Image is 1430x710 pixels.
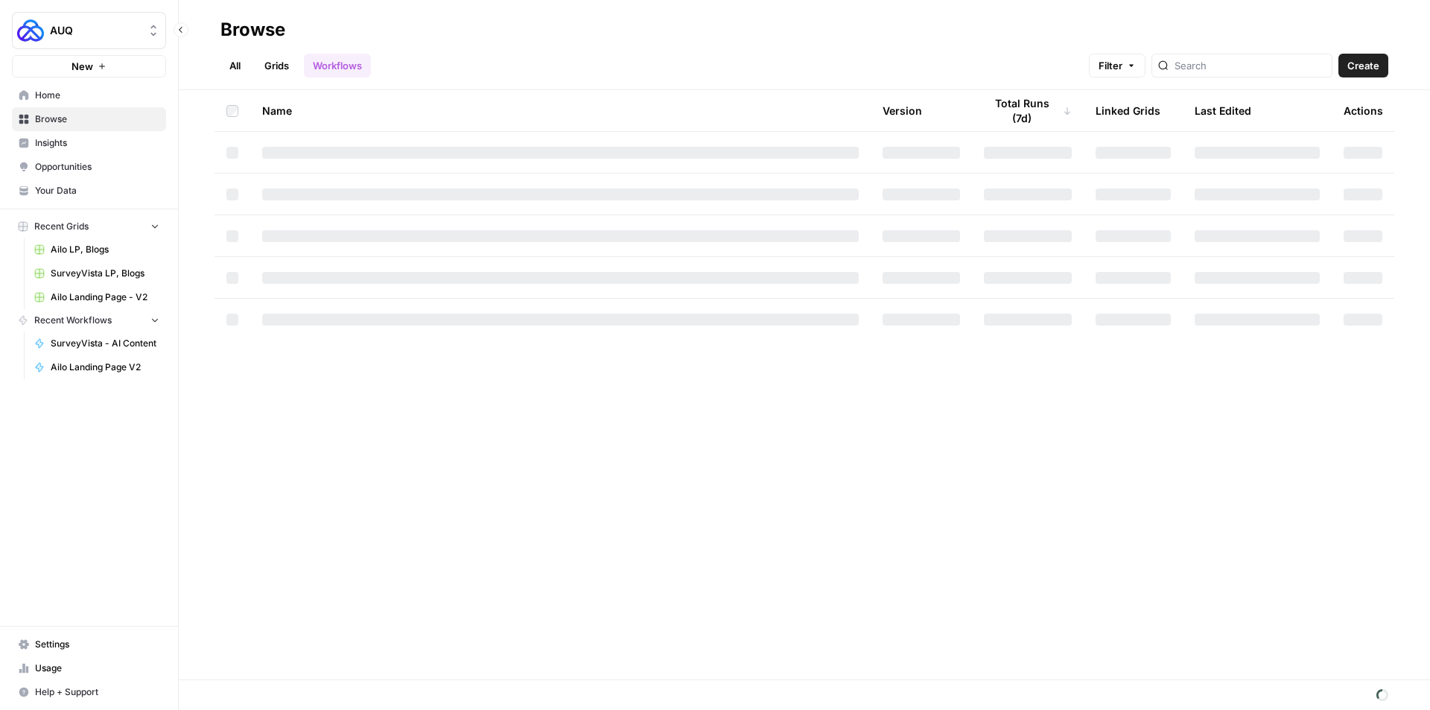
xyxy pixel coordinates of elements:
[12,656,166,680] a: Usage
[262,90,859,131] div: Name
[12,179,166,203] a: Your Data
[28,285,166,309] a: Ailo Landing Page - V2
[255,54,298,77] a: Grids
[35,136,159,150] span: Insights
[1096,90,1160,131] div: Linked Grids
[12,680,166,704] button: Help + Support
[34,314,112,327] span: Recent Workflows
[12,55,166,77] button: New
[28,262,166,285] a: SurveyVista LP, Blogs
[1195,90,1251,131] div: Last Edited
[1175,58,1326,73] input: Search
[1344,90,1383,131] div: Actions
[12,107,166,131] a: Browse
[35,662,159,675] span: Usage
[12,633,166,656] a: Settings
[1347,58,1379,73] span: Create
[51,243,159,256] span: Ailo LP, Blogs
[51,291,159,304] span: Ailo Landing Page - V2
[35,112,159,126] span: Browse
[220,18,285,42] div: Browse
[71,59,93,74] span: New
[17,17,44,44] img: AUQ Logo
[50,23,140,38] span: AUQ
[35,638,159,651] span: Settings
[35,89,159,102] span: Home
[304,54,371,77] a: Workflows
[1089,54,1145,77] button: Filter
[35,685,159,699] span: Help + Support
[35,184,159,197] span: Your Data
[28,238,166,262] a: Ailo LP, Blogs
[35,160,159,174] span: Opportunities
[28,332,166,355] a: SurveyVista - AI Content
[883,90,922,131] div: Version
[12,215,166,238] button: Recent Grids
[34,220,89,233] span: Recent Grids
[28,355,166,379] a: Ailo Landing Page V2
[220,54,250,77] a: All
[1099,58,1122,73] span: Filter
[51,267,159,280] span: SurveyVista LP, Blogs
[12,309,166,332] button: Recent Workflows
[1338,54,1388,77] button: Create
[12,83,166,107] a: Home
[984,90,1072,131] div: Total Runs (7d)
[12,12,166,49] button: Workspace: AUQ
[51,337,159,350] span: SurveyVista - AI Content
[51,361,159,374] span: Ailo Landing Page V2
[12,155,166,179] a: Opportunities
[12,131,166,155] a: Insights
